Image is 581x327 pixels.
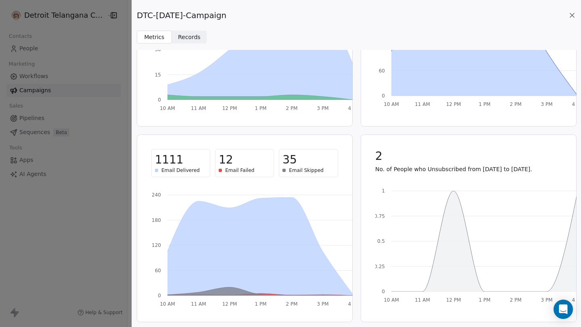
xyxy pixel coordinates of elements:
[446,101,461,107] tspan: 12 PM
[286,301,297,307] tspan: 2 PM
[479,297,490,303] tspan: 1 PM
[382,188,385,194] tspan: 1
[286,106,297,111] tspan: 2 PM
[191,106,206,111] tspan: 11 AM
[152,217,161,223] tspan: 180
[541,101,552,107] tspan: 3 PM
[160,301,175,307] tspan: 10 AM
[377,238,385,244] tspan: 0.5
[255,106,266,111] tspan: 1 PM
[384,297,399,303] tspan: 10 AM
[152,192,161,198] tspan: 240
[348,301,359,307] tspan: 4 PM
[155,47,161,52] tspan: 30
[510,297,521,303] tspan: 2 PM
[554,300,573,319] div: Open Intercom Messenger
[160,106,175,111] tspan: 10 AM
[219,153,233,167] span: 12
[155,72,161,78] tspan: 15
[378,68,385,74] tspan: 60
[348,106,359,111] tspan: 4 PM
[317,301,328,307] tspan: 3 PM
[282,153,297,167] span: 35
[158,293,161,298] tspan: 0
[158,97,161,103] tspan: 0
[415,297,430,303] tspan: 11 AM
[255,301,266,307] tspan: 1 PM
[155,153,183,167] span: 1111
[479,101,490,107] tspan: 1 PM
[384,101,399,107] tspan: 10 AM
[382,289,385,294] tspan: 0
[541,297,552,303] tspan: 3 PM
[178,33,201,41] span: Records
[155,268,161,273] tspan: 60
[375,149,382,163] span: 2
[222,106,237,111] tspan: 12 PM
[446,297,461,303] tspan: 12 PM
[510,101,521,107] tspan: 2 PM
[161,167,200,174] span: Email Delivered
[374,213,385,219] tspan: 0.75
[222,301,237,307] tspan: 12 PM
[317,106,328,111] tspan: 3 PM
[415,101,430,107] tspan: 11 AM
[191,301,206,307] tspan: 11 AM
[374,264,385,269] tspan: 0.25
[382,93,385,99] tspan: 0
[137,10,226,21] span: DTC-[DATE]-Campaign
[152,242,161,248] tspan: 120
[375,165,562,173] p: No. of People who Unsubscribed from [DATE] to [DATE].
[289,167,324,174] span: Email Skipped
[225,167,254,174] span: Email Failed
